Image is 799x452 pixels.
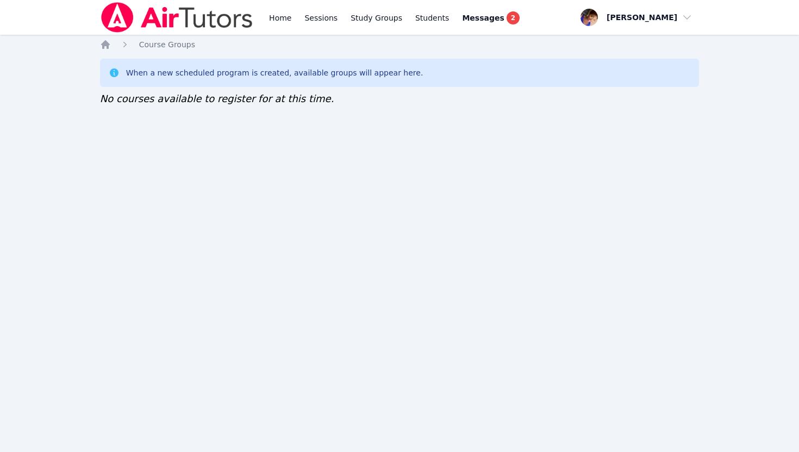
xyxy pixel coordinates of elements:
[100,93,334,104] span: No courses available to register for at this time.
[507,11,520,24] span: 2
[139,40,195,49] span: Course Groups
[126,67,423,78] div: When a new scheduled program is created, available groups will appear here.
[462,12,504,23] span: Messages
[100,39,700,50] nav: Breadcrumb
[139,39,195,50] a: Course Groups
[100,2,254,33] img: Air Tutors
